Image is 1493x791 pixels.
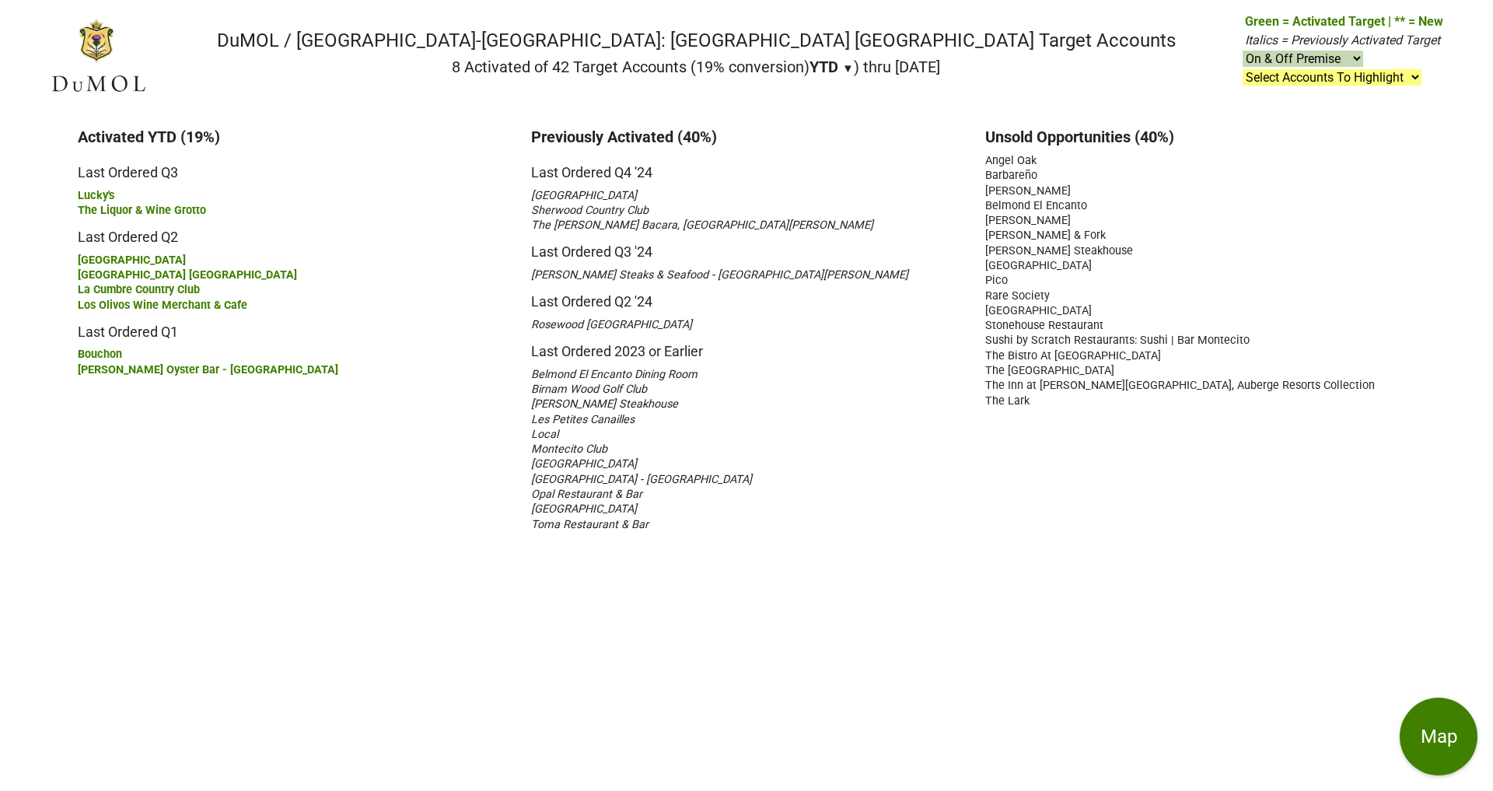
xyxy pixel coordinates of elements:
[985,274,1008,287] span: Pico
[78,217,508,246] h5: Last Ordered Q2
[78,283,200,296] span: La Cumbre Country Club
[531,443,607,456] span: Montecito Club
[531,428,558,441] span: Local
[217,30,1176,52] h1: DuMOL / [GEOGRAPHIC_DATA]-[GEOGRAPHIC_DATA]: [GEOGRAPHIC_DATA] [GEOGRAPHIC_DATA] Target Accounts
[985,319,1103,332] span: Stonehouse Restaurant
[531,268,908,282] span: [PERSON_NAME] Steaks & Seafood - [GEOGRAPHIC_DATA][PERSON_NAME]
[531,518,649,531] span: Toma Restaurant & Bar
[531,189,637,202] span: [GEOGRAPHIC_DATA]
[531,282,961,310] h5: Last Ordered Q2 '24
[531,331,961,360] h5: Last Ordered 2023 or Earlier
[985,128,1415,146] h3: Unsold Opportunities (40%)
[985,364,1114,377] span: The [GEOGRAPHIC_DATA]
[809,58,838,76] span: YTD
[531,383,647,396] span: Birnam Wood Golf Club
[78,363,338,376] span: [PERSON_NAME] Oyster Bar - [GEOGRAPHIC_DATA]
[1400,698,1477,775] button: Map
[531,457,637,471] span: [GEOGRAPHIC_DATA]
[985,379,1375,392] span: The Inn at [PERSON_NAME][GEOGRAPHIC_DATA], Auberge Resorts Collection
[78,152,508,181] h5: Last Ordered Q3
[78,128,508,146] h3: Activated YTD (19%)
[78,254,186,267] span: [GEOGRAPHIC_DATA]
[531,397,678,411] span: [PERSON_NAME] Steakhouse
[217,58,1176,76] h2: 8 Activated of 42 Target Accounts (19% conversion) ) thru [DATE]
[78,204,206,217] span: The Liquor & Wine Grotto
[531,152,961,181] h5: Last Ordered Q4 '24
[985,244,1133,257] span: [PERSON_NAME] Steakhouse
[78,189,114,202] span: Lucky's
[842,61,854,75] span: ▼
[985,169,1037,182] span: Barbareño
[78,268,297,282] span: [GEOGRAPHIC_DATA] [GEOGRAPHIC_DATA]
[78,348,122,361] span: Bouchon
[531,368,698,381] span: Belmond El Encanto Dining Room
[1245,14,1443,29] span: Green = Activated Target | ** = New
[985,289,1050,303] span: Rare Society
[985,154,1037,167] span: Angel Oak
[531,488,642,501] span: Opal Restaurant & Bar
[531,473,752,486] span: [GEOGRAPHIC_DATA] - [GEOGRAPHIC_DATA]
[985,199,1087,212] span: Belmond El Encanto
[531,219,873,232] span: The [PERSON_NAME] Bacara, [GEOGRAPHIC_DATA][PERSON_NAME]
[985,214,1071,227] span: [PERSON_NAME]
[531,232,961,261] h5: Last Ordered Q3 '24
[531,128,961,146] h3: Previously Activated (40%)
[985,394,1030,408] span: The Lark
[531,204,649,217] span: Sherwood Country Club
[985,184,1071,198] span: [PERSON_NAME]
[50,18,147,95] img: DuMOL
[531,318,692,331] span: Rosewood [GEOGRAPHIC_DATA]
[1245,33,1440,47] span: Italics = Previously Activated Target
[78,299,247,312] span: Los Olivos Wine Merchant & Cafe
[985,334,1250,347] span: Sushi by Scratch Restaurants: Sushi | Bar Montecito
[531,413,635,426] span: Les Petites Canailles
[985,304,1092,317] span: [GEOGRAPHIC_DATA]
[985,349,1161,362] span: The Bistro At [GEOGRAPHIC_DATA]
[531,502,637,516] span: [GEOGRAPHIC_DATA]
[985,229,1106,242] span: [PERSON_NAME] & Fork
[78,312,508,341] h5: Last Ordered Q1
[985,259,1092,272] span: [GEOGRAPHIC_DATA]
